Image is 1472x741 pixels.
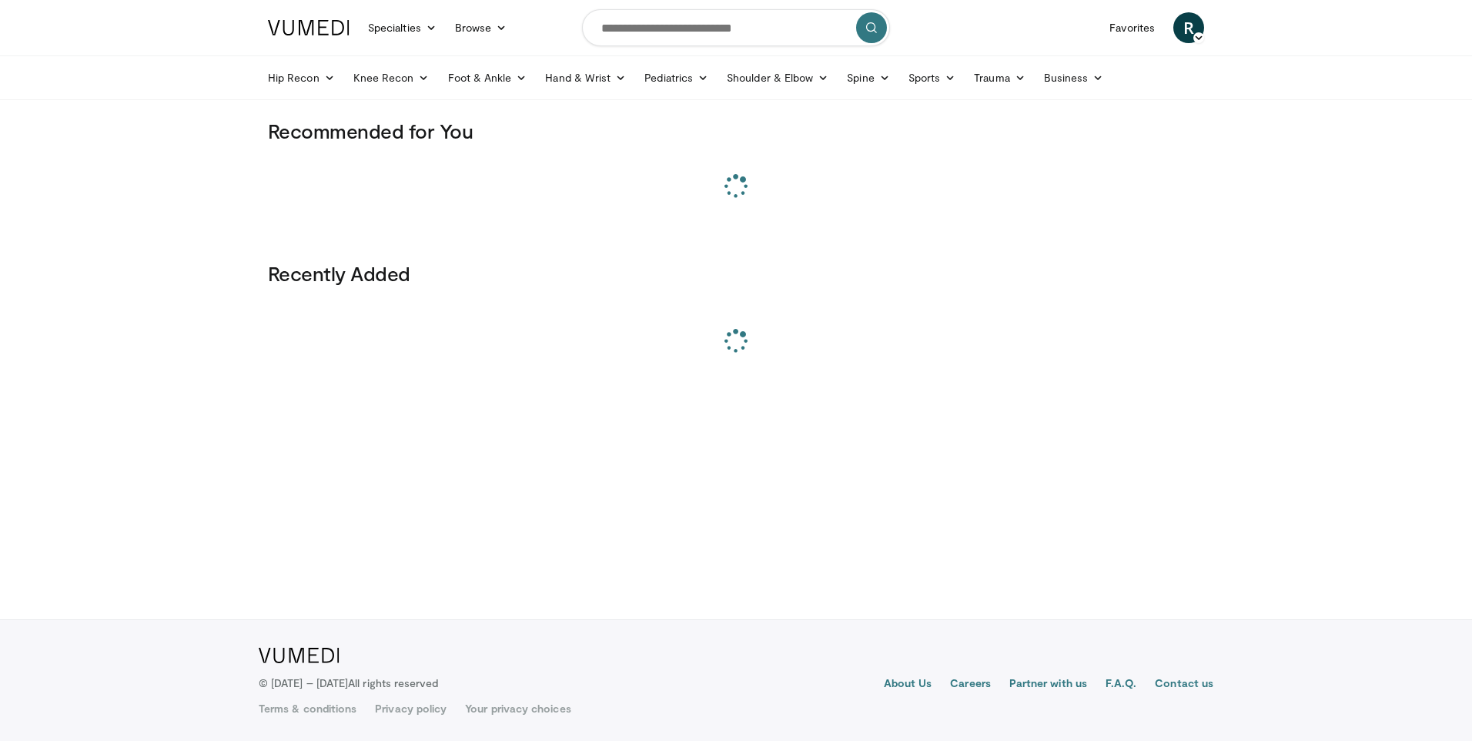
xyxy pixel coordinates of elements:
a: Careers [950,676,991,694]
a: Hand & Wrist [536,62,635,93]
a: Sports [899,62,965,93]
img: VuMedi Logo [268,20,350,35]
img: VuMedi Logo [259,648,340,663]
a: R [1173,12,1204,43]
a: About Us [884,676,932,694]
h3: Recommended for You [268,119,1204,143]
a: Business [1035,62,1113,93]
span: All rights reserved [348,676,438,689]
a: Foot & Ankle [439,62,537,93]
a: Terms & conditions [259,701,356,716]
p: © [DATE] – [DATE] [259,676,439,691]
a: Contact us [1155,676,1213,694]
a: Shoulder & Elbow [718,62,838,93]
input: Search topics, interventions [582,9,890,46]
h3: Recently Added [268,261,1204,286]
a: Favorites [1100,12,1164,43]
a: Partner with us [1009,676,1087,694]
a: Specialties [359,12,446,43]
a: Your privacy choices [465,701,570,716]
a: Privacy policy [375,701,447,716]
a: Hip Recon [259,62,344,93]
a: Browse [446,12,517,43]
a: Pediatrics [635,62,718,93]
a: Knee Recon [344,62,439,93]
a: Spine [838,62,898,93]
a: F.A.Q. [1106,676,1136,694]
a: Trauma [965,62,1035,93]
